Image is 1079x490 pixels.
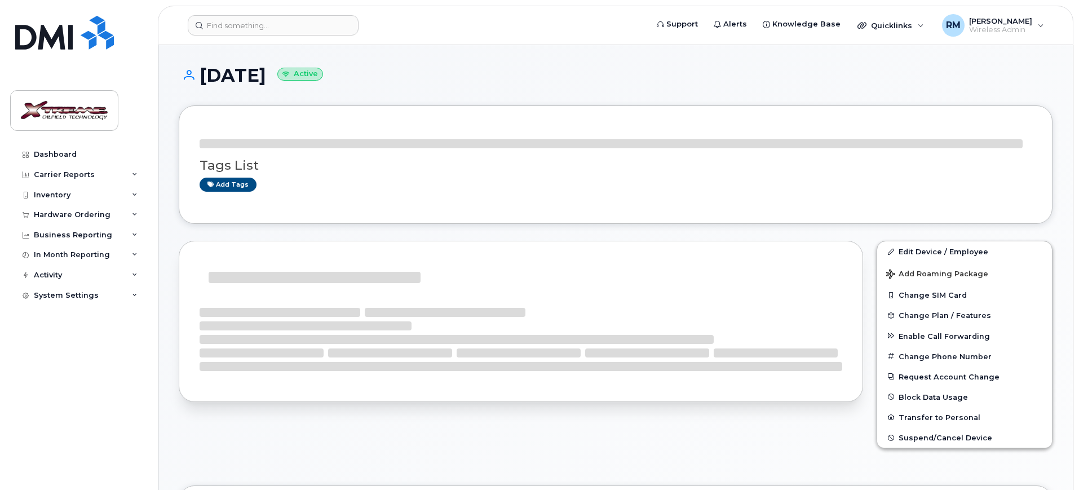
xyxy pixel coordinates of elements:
[877,305,1052,325] button: Change Plan / Features
[877,346,1052,367] button: Change Phone Number
[877,427,1052,448] button: Suspend/Cancel Device
[277,68,323,81] small: Active
[877,326,1052,346] button: Enable Call Forwarding
[200,178,257,192] a: Add tags
[886,270,988,280] span: Add Roaming Package
[899,311,991,320] span: Change Plan / Features
[200,158,1032,173] h3: Tags List
[877,387,1052,407] button: Block Data Usage
[899,434,992,442] span: Suspend/Cancel Device
[877,407,1052,427] button: Transfer to Personal
[899,332,990,340] span: Enable Call Forwarding
[179,65,1053,85] h1: [DATE]
[877,367,1052,387] button: Request Account Change
[877,241,1052,262] a: Edit Device / Employee
[877,285,1052,305] button: Change SIM Card
[877,262,1052,285] button: Add Roaming Package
